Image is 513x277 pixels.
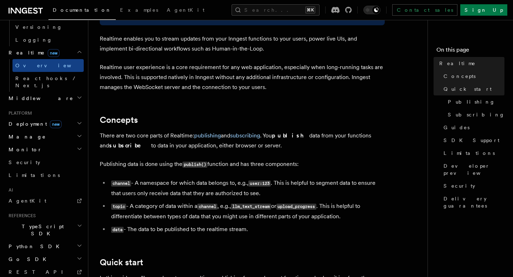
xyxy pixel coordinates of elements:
li: - A namespace for which data belongs to, e.g., . This is helpful to segment data to ensure that u... [109,178,385,198]
a: Developer preview [441,160,504,179]
span: Deployment [6,120,62,127]
span: Realtime [6,49,59,56]
kbd: ⌘K [305,6,315,14]
span: Quick start [444,85,492,93]
button: Go SDK [6,253,84,266]
a: Publishing [445,95,504,108]
span: new [50,120,62,128]
a: Logging [12,33,84,46]
span: Guides [444,124,470,131]
a: Versioning [12,21,84,33]
button: Middleware [6,92,84,105]
code: topic [111,204,126,210]
span: Go SDK [6,256,51,263]
a: publishing [194,132,221,139]
div: Realtimenew [6,59,84,92]
span: Concepts [444,73,476,80]
button: Search...⌘K [232,4,320,16]
li: - The data to be published to the realtime stream. [109,224,385,235]
strong: subscribe [109,142,151,149]
h4: On this page [436,46,504,57]
p: Realtime enables you to stream updates from your Inngest functions to your users, power live UIs,... [100,34,385,54]
button: Monitor [6,143,84,156]
a: Subscribing [445,108,504,121]
a: Quick start [100,257,143,267]
span: Security [9,160,40,165]
p: Publishing data is done using the function and has three components: [100,159,385,169]
span: AgentKit [167,7,204,13]
a: Limitations [441,147,504,160]
span: Examples [120,7,158,13]
span: Middleware [6,95,73,102]
span: Versioning [15,24,62,30]
strong: publish [272,132,309,139]
a: React hooks / Next.js [12,72,84,92]
button: Toggle dark mode [363,6,380,14]
span: AI [6,187,13,193]
span: Delivery guarantees [444,195,504,209]
span: new [48,49,59,57]
span: Realtime [439,60,476,67]
span: Manage [6,133,46,140]
span: Publishing [448,98,495,105]
a: Security [6,156,84,169]
span: Platform [6,110,32,116]
a: Security [441,179,504,192]
span: Limitations [444,150,495,157]
span: AgentKit [9,198,46,204]
span: Python SDK [6,243,64,250]
span: Logging [15,37,52,43]
span: Monitor [6,146,42,153]
p: Realtime user experience is a core requirement for any web application, especially when long-runn... [100,62,385,92]
a: Quick start [441,83,504,95]
span: Limitations [9,172,60,178]
span: Overview [15,63,89,68]
li: - A category of data within a , e.g., or . This is helpful to differentiate between types of data... [109,201,385,221]
button: Deploymentnew [6,117,84,130]
code: llm_text_stream [231,204,271,210]
button: Realtimenew [6,46,84,59]
a: Sign Up [460,4,507,16]
span: Developer preview [444,162,504,177]
code: channel [197,204,217,210]
a: Concepts [100,115,138,125]
code: publish() [182,162,207,168]
a: Limitations [6,169,84,182]
code: data [111,227,124,233]
a: Delivery guarantees [441,192,504,212]
span: Subscribing [448,111,505,118]
button: Python SDK [6,240,84,253]
span: References [6,213,36,219]
a: SDK Support [441,134,504,147]
button: TypeScript SDK [6,220,84,240]
span: Security [444,182,475,189]
a: Realtime [436,57,504,70]
span: SDK Support [444,137,499,144]
a: AgentKit [162,2,209,19]
span: Documentation [53,7,112,13]
a: Overview [12,59,84,72]
a: Documentation [48,2,116,20]
code: upload_progress [276,204,316,210]
span: REST API [9,269,69,275]
a: Contact sales [392,4,457,16]
span: React hooks / Next.js [15,75,78,88]
a: AgentKit [6,194,84,207]
a: Guides [441,121,504,134]
p: There are two core parts of Realtime: and . You data from your functions and to data in your appl... [100,131,385,151]
a: subscribing [230,132,260,139]
a: Examples [116,2,162,19]
span: TypeScript SDK [6,223,77,237]
a: Concepts [441,70,504,83]
button: Manage [6,130,84,143]
code: user:123 [248,181,271,187]
code: channel [111,181,131,187]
